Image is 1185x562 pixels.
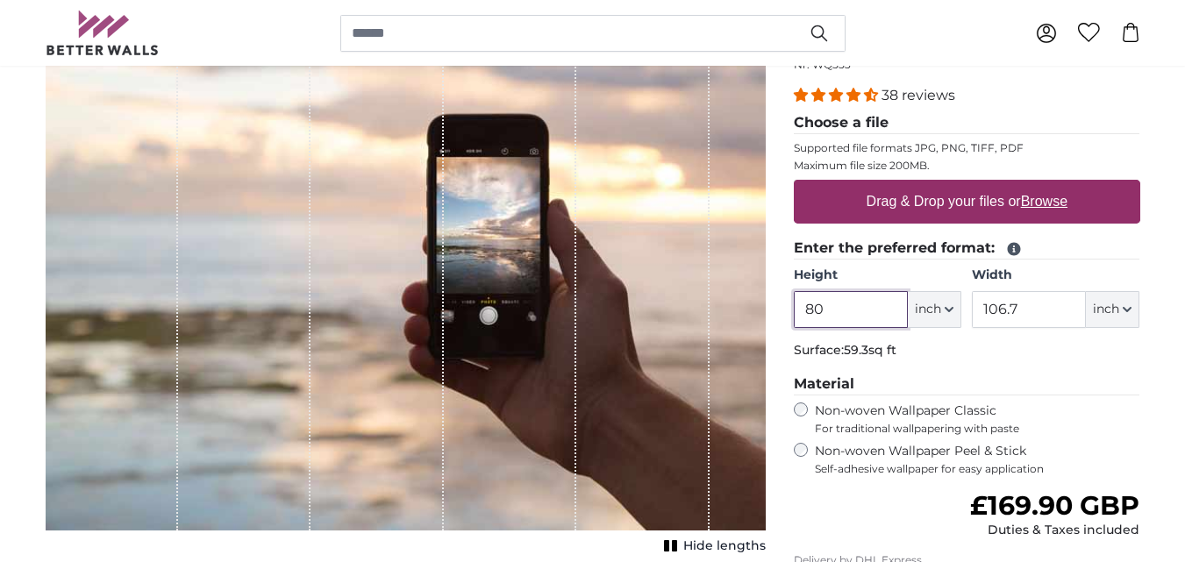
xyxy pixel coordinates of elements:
[794,238,1140,260] legend: Enter the preferred format:
[970,489,1139,522] span: £169.90 GBP
[46,11,160,55] img: Betterwalls
[815,462,1140,476] span: Self-adhesive wallpaper for easy application
[915,301,941,318] span: inch
[815,443,1140,476] label: Non-woven Wallpaper Peel & Stick
[794,267,961,284] label: Height
[815,402,1140,436] label: Non-woven Wallpaper Classic
[908,291,961,328] button: inch
[1021,194,1067,209] u: Browse
[794,141,1140,155] p: Supported file formats JPG, PNG, TIFF, PDF
[859,184,1074,219] label: Drag & Drop your files or
[815,422,1140,436] span: For traditional wallpapering with paste
[794,373,1140,395] legend: Material
[1086,291,1139,328] button: inch
[970,522,1139,539] div: Duties & Taxes included
[794,112,1140,134] legend: Choose a file
[794,159,1140,173] p: Maximum file size 200MB.
[659,534,766,558] button: Hide lengths
[972,267,1139,284] label: Width
[683,537,766,555] span: Hide lengths
[1093,301,1119,318] span: inch
[794,87,882,103] span: 4.34 stars
[882,87,955,103] span: 38 reviews
[844,342,896,358] span: 59.3sq ft
[794,342,1140,359] p: Surface:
